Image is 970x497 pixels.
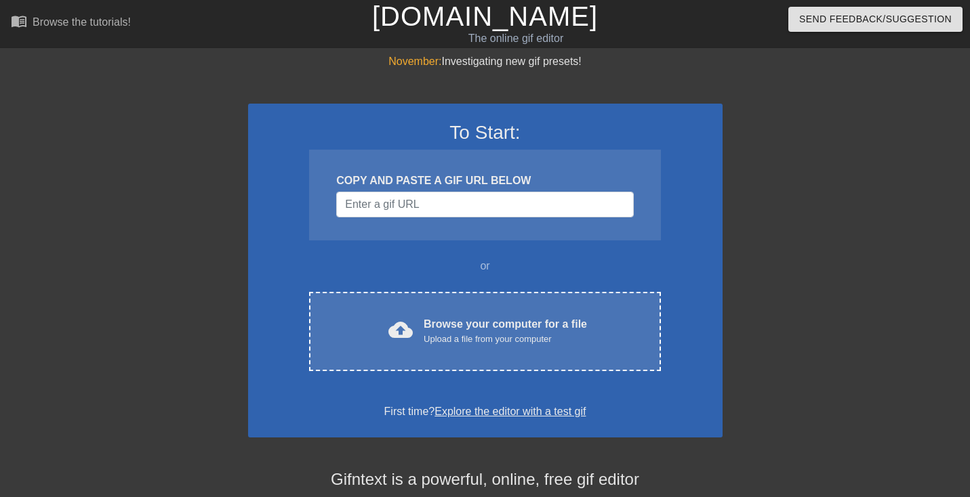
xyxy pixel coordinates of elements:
[266,404,705,420] div: First time?
[11,13,27,29] span: menu_book
[388,56,441,67] span: November:
[248,470,723,490] h4: Gifntext is a powerful, online, free gif editor
[336,173,633,189] div: COPY AND PASTE A GIF URL BELOW
[372,1,598,31] a: [DOMAIN_NAME]
[283,258,687,274] div: or
[788,7,963,32] button: Send Feedback/Suggestion
[330,30,702,47] div: The online gif editor
[424,316,587,346] div: Browse your computer for a file
[266,121,705,144] h3: To Start:
[424,332,587,346] div: Upload a file from your computer
[799,11,952,28] span: Send Feedback/Suggestion
[33,16,131,28] div: Browse the tutorials!
[388,318,413,342] span: cloud_upload
[11,13,131,34] a: Browse the tutorials!
[435,406,586,417] a: Explore the editor with a test gif
[336,192,633,217] input: Username
[248,53,723,70] div: Investigating new gif presets!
